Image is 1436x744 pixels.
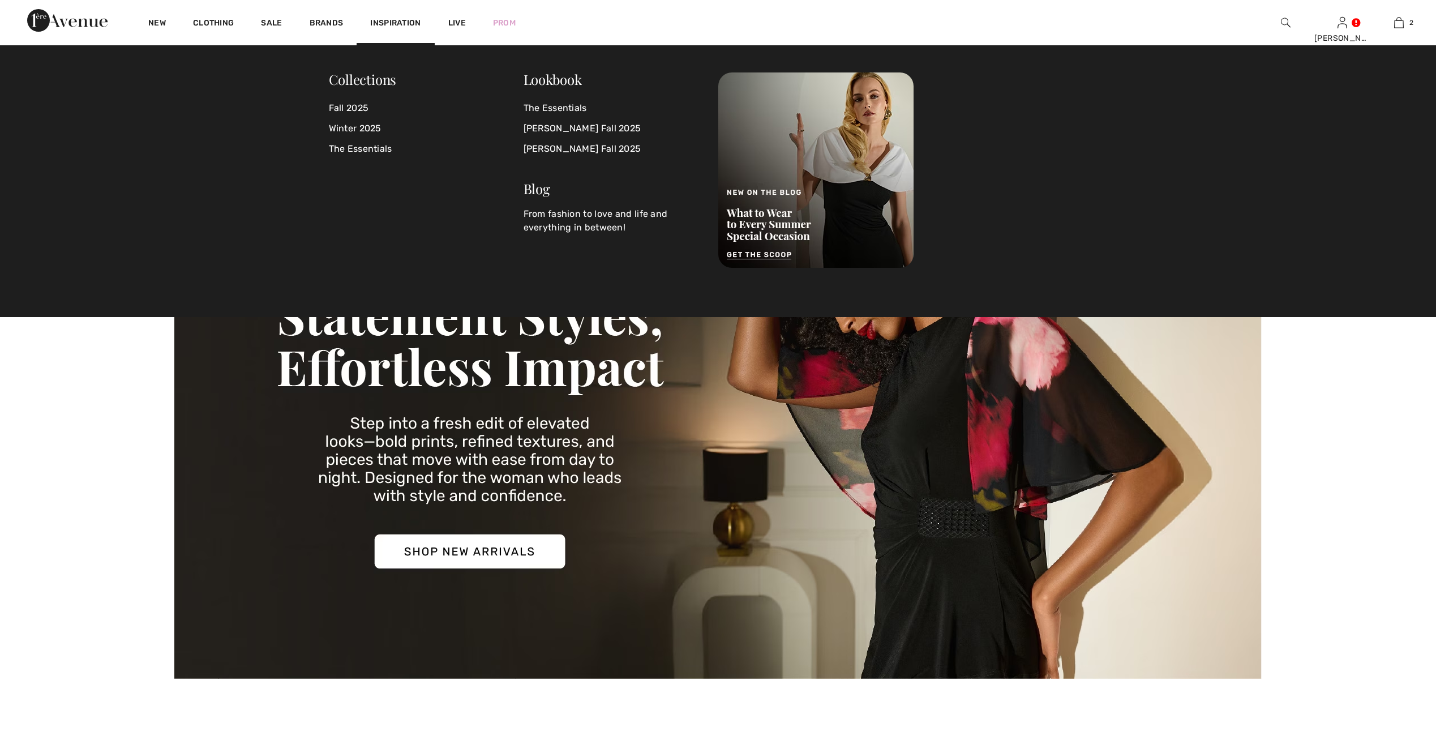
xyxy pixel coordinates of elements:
a: New on the Blog [718,164,914,175]
a: [PERSON_NAME] Fall 2025 [524,118,705,139]
img: My Bag [1394,16,1404,29]
span: Collections [329,70,397,88]
img: 1ère Avenue [27,9,108,32]
a: Live [448,17,466,29]
a: Prom [493,17,516,29]
span: Inspiration [370,18,421,30]
a: Blog [524,179,550,198]
iframe: Opens a widget where you can find more information [1364,710,1425,738]
img: My Info [1338,16,1347,29]
span: 2 [1409,18,1413,28]
img: search the website [1281,16,1291,29]
a: Lookbook [524,70,582,88]
a: Fall 2025 [329,98,524,118]
div: [PERSON_NAME] [1314,32,1370,44]
a: New [148,18,166,30]
a: Sign In [1338,17,1347,28]
a: The Essentials [329,139,524,159]
a: [PERSON_NAME] Fall 2025 [524,139,705,159]
a: Clothing [193,18,234,30]
a: The Essentials [524,98,705,118]
img: New on the Blog [718,72,914,268]
a: Winter 2025 [329,118,524,139]
img: Joseph Ribkoff New Arrivals [174,157,1262,679]
p: From fashion to love and life and everything in between! [524,207,705,234]
a: Sale [261,18,282,30]
a: Brands [310,18,344,30]
a: 2 [1371,16,1426,29]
